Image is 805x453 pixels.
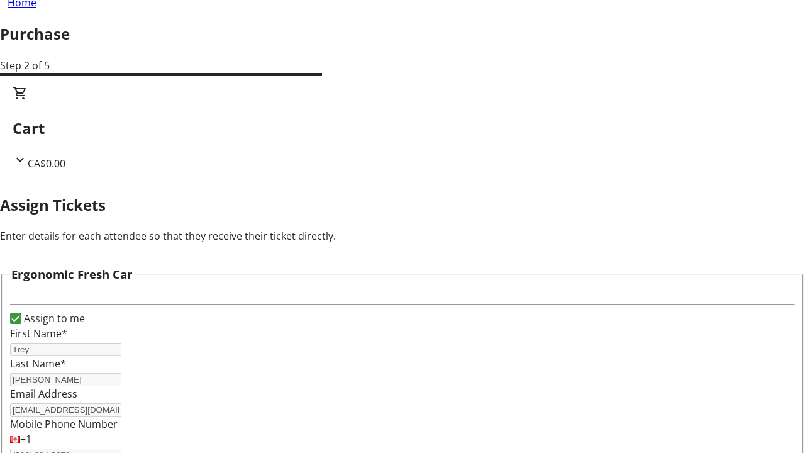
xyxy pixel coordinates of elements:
label: First Name* [10,327,67,340]
label: Assign to me [21,311,85,326]
h3: Ergonomic Fresh Car [11,266,133,283]
span: CA$0.00 [28,157,65,171]
h2: Cart [13,117,792,140]
div: CartCA$0.00 [13,86,792,171]
label: Last Name* [10,357,66,371]
label: Mobile Phone Number [10,417,118,431]
label: Email Address [10,387,77,401]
